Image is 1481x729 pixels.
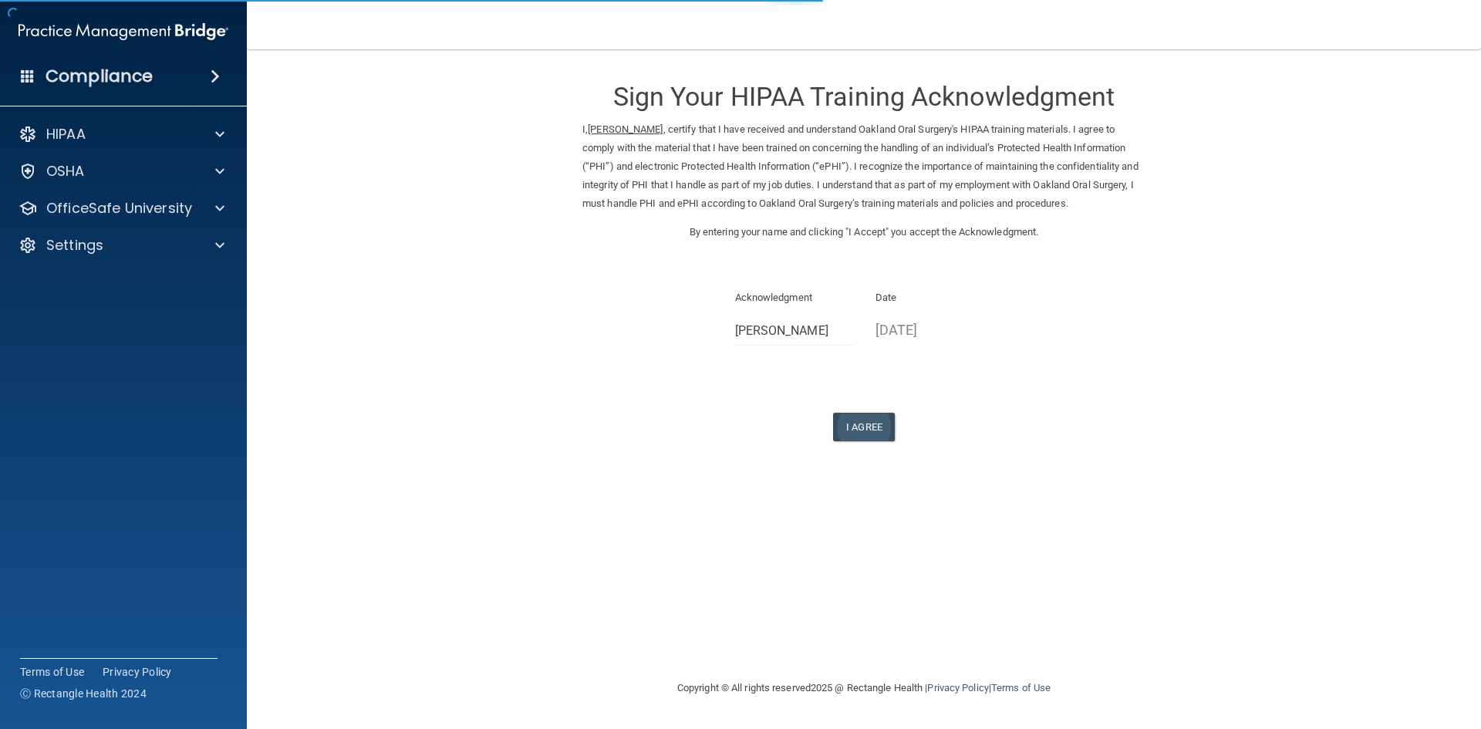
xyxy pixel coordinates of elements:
a: Settings [19,236,224,255]
p: OSHA [46,162,85,181]
img: PMB logo [19,16,228,47]
p: [DATE] [875,317,994,343]
h3: Sign Your HIPAA Training Acknowledgment [582,83,1145,111]
a: HIPAA [19,125,224,143]
a: Terms of Use [991,682,1051,694]
p: OfficeSafe University [46,199,192,218]
p: Acknowledgment [735,289,853,307]
a: OfficeSafe University [19,199,224,218]
a: Privacy Policy [927,682,988,694]
input: Full Name [735,317,853,346]
p: Date [875,289,994,307]
h4: Compliance [46,66,153,87]
a: Terms of Use [20,664,84,680]
p: HIPAA [46,125,86,143]
span: Ⓒ Rectangle Health 2024 [20,686,147,701]
p: By entering your name and clicking "I Accept" you accept the Acknowledgment. [582,223,1145,241]
button: I Agree [833,413,895,441]
a: OSHA [19,162,224,181]
ins: [PERSON_NAME] [588,123,663,135]
a: Privacy Policy [103,664,172,680]
div: Copyright © All rights reserved 2025 @ Rectangle Health | | [582,663,1145,713]
p: Settings [46,236,103,255]
p: I, , certify that I have received and understand Oakland Oral Surgery's HIPAA training materials.... [582,120,1145,213]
